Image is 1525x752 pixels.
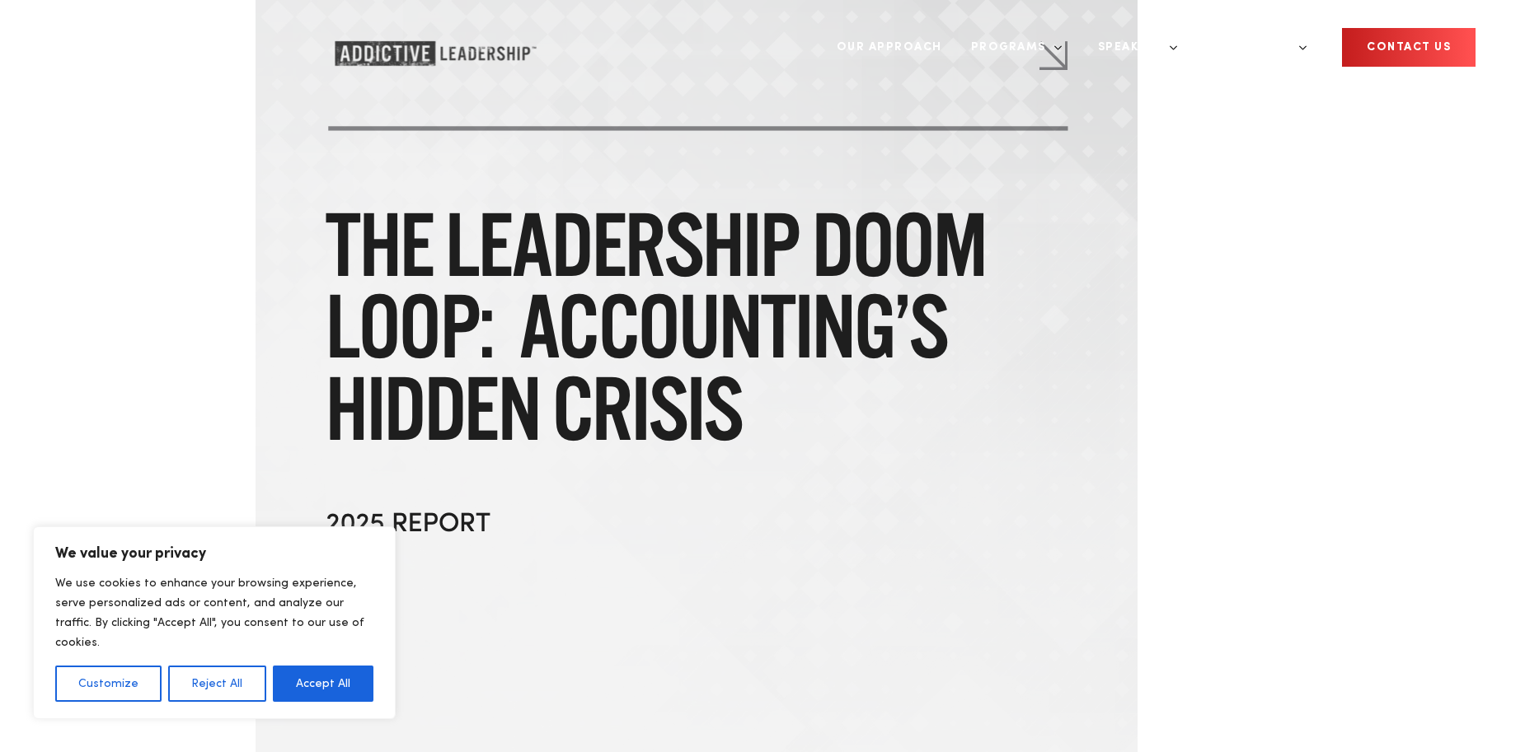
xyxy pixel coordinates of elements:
button: Accept All [273,666,373,702]
div: We value your privacy [33,526,396,719]
button: Reject All [168,666,265,702]
button: Customize [55,666,162,702]
p: We value your privacy [55,544,373,563]
a: Programs [959,16,1063,78]
a: Our Approach [824,16,955,78]
a: Resources [1201,16,1308,78]
a: Home [49,31,148,64]
p: We use cookies to enhance your browsing experience, serve personalized ads or content, and analyz... [55,573,373,652]
a: CONTACT US [1342,28,1476,67]
a: Speaking [1086,16,1178,78]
